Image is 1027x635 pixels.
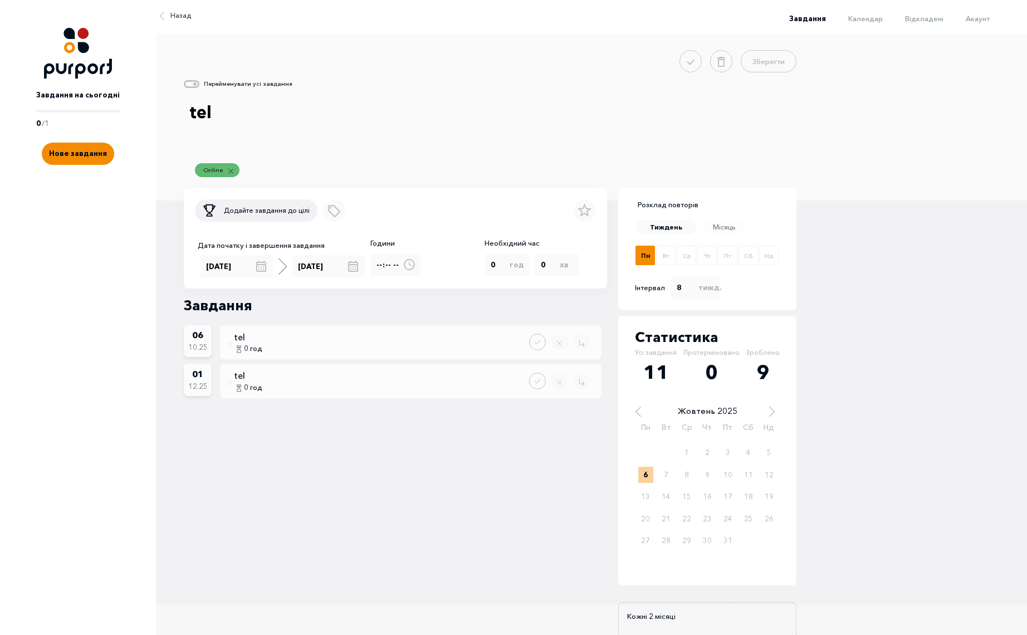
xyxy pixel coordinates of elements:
[759,464,779,486] div: Sun Oct 12 2025
[635,464,656,486] div: Mon Oct 06 2025
[224,206,310,216] p: Додайте завдання до цілі
[677,464,697,486] div: Wed Oct 08 2025
[237,382,281,393] div: 0 год
[36,90,120,101] p: Завдання на сьогодні
[679,50,702,72] button: Done regular task
[718,252,737,260] p: Пт
[698,282,722,294] label: тижд .
[657,252,675,260] p: Вт
[697,530,718,552] div: Thu Oct 30 2025
[717,486,738,508] div: Fri Oct 17 2025
[766,406,777,417] span: Next Month
[638,199,780,211] p: Розклад повторів
[677,442,697,464] div: Wed Oct 01 2025
[49,149,107,158] span: Нове завдання
[883,14,943,23] a: Відкладені
[682,422,692,432] abbr: Wednesday
[636,252,654,260] p: Пн
[717,508,738,530] div: Fri Oct 24 2025
[635,327,780,348] p: Статистика
[741,50,796,72] button: Save regular task
[42,129,114,165] a: Create new task
[848,14,883,23] span: Календар
[184,295,601,316] p: Завдання
[677,530,697,552] div: Wed Oct 29 2025
[204,79,292,89] p: Перейменувати усі завдання
[195,199,317,222] button: Show goals list
[662,422,671,432] abbr: Tuesday
[637,405,779,417] div: Жовтень 2025
[551,334,568,350] button: Remove single task
[635,282,665,294] p: Інтервал
[746,348,780,358] p: Зроблено
[717,442,738,464] div: Fri Oct 03 2025
[697,464,718,486] div: Thu Oct 09 2025
[42,118,45,129] p: /
[574,373,590,389] button: Close popup
[656,508,677,530] div: Tue Oct 21 2025
[717,464,738,486] div: Fri Oct 10 2025
[738,442,759,464] div: Sat Oct 04 2025
[656,464,677,486] div: Tue Oct 07 2025
[966,14,990,23] span: Акаунт
[485,238,596,249] p: Необхідний час
[551,373,568,389] button: Remove single task
[370,254,420,276] input: Change time
[200,255,273,277] input: Початок
[560,260,569,271] label: хв
[44,28,112,79] img: Logo icon
[764,422,774,432] abbr: Sunday
[739,252,757,260] p: Сб
[203,164,223,175] p: Online
[45,118,49,129] p: 1
[760,252,778,260] p: Нд
[234,369,251,382] a: tel
[36,79,120,129] a: Завдання на сьогодні0/1
[510,260,524,271] label: год
[42,143,114,165] button: Create new task
[234,369,245,382] p: tel
[237,343,281,354] div: 0 год
[656,486,677,508] div: Tue Oct 14 2025
[192,368,203,381] span: 01
[677,252,696,260] p: Ср
[370,238,420,249] label: Години
[677,486,697,508] div: Wed Oct 15 2025
[759,508,779,530] div: Sun Oct 26 2025
[635,358,677,387] p: 11
[635,348,677,358] p: Усі завдання
[635,486,656,508] div: Mon Oct 13 2025
[738,486,759,508] div: Sat Oct 18 2025
[759,442,779,464] div: Sun Oct 05 2025
[703,220,745,234] label: Місяць
[635,508,656,530] div: Mon Oct 20 2025
[717,530,738,552] div: Fri Oct 31 2025
[677,508,697,530] div: Wed Oct 22 2025
[188,342,208,353] span: 10.25
[767,14,826,23] a: Завдання
[635,530,656,552] div: Mon Oct 27 2025
[683,348,740,358] p: Протерміновано
[905,14,943,23] span: Відкладені
[826,14,883,23] a: Календар
[529,334,546,350] button: Done single task
[633,406,644,417] span: Previous Month
[683,358,740,387] p: 0
[234,331,245,343] p: tel
[188,381,208,392] span: 12.25
[574,334,590,350] button: Close popup
[759,486,779,508] div: Sun Oct 19 2025
[746,358,780,387] p: 9
[234,331,251,343] a: tel
[738,508,759,530] div: Sat Oct 25 2025
[789,14,826,23] span: Завдання
[723,422,732,432] abbr: Friday
[697,486,718,508] div: Thu Oct 16 2025
[743,422,754,432] abbr: Saturday
[738,464,759,486] div: Sat Oct 11 2025
[697,442,718,464] div: Thu Oct 02 2025
[702,422,712,432] abbr: Thursday
[697,508,718,530] div: Thu Oct 23 2025
[650,222,682,232] p: Тиждень
[529,373,546,389] button: Done single task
